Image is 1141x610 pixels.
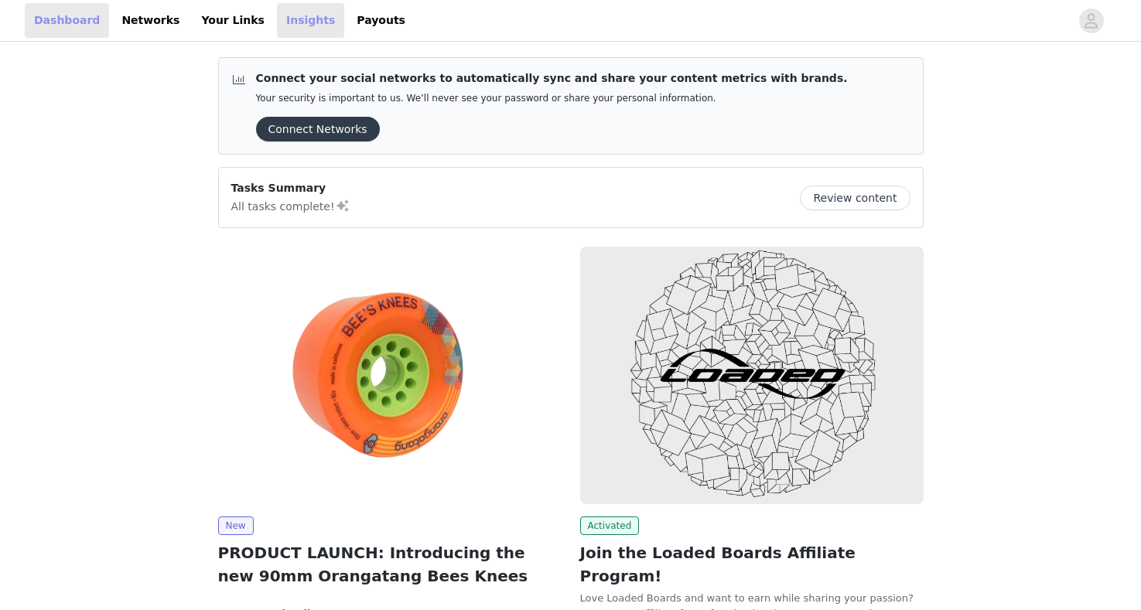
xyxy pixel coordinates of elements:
[580,516,640,535] span: Activated
[25,3,109,38] a: Dashboard
[218,516,254,535] span: New
[231,196,350,215] p: All tasks complete!
[256,117,380,141] button: Connect Networks
[256,70,848,87] p: Connect your social networks to automatically sync and share your content metrics with brands.
[277,3,344,38] a: Insights
[112,3,189,38] a: Networks
[256,93,848,104] p: Your security is important to us. We’ll never see your password or share your personal information.
[800,186,910,210] button: Review content
[192,3,274,38] a: Your Links
[580,541,924,588] h2: Join the Loaded Boards Affiliate Program!
[218,541,562,588] h2: PRODUCT LAUNCH: Introducing the new 90mm Orangatang Bees Knees
[347,3,415,38] a: Payouts
[218,247,562,504] img: Loaded Boards
[1084,9,1098,33] div: avatar
[231,180,350,196] p: Tasks Summary
[580,247,924,504] img: Loaded Boards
